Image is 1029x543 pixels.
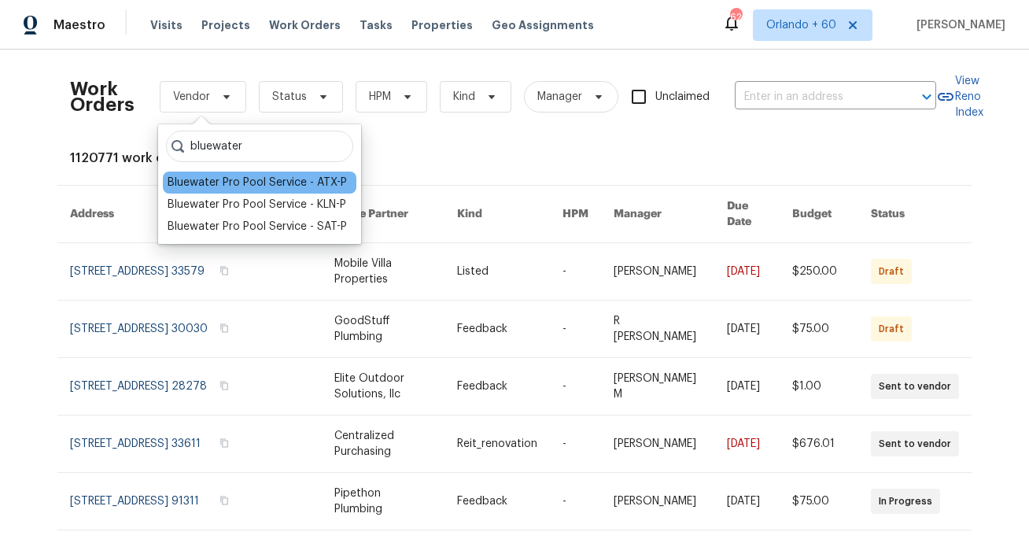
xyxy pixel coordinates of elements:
[916,86,938,108] button: Open
[322,358,444,416] td: Elite Outdoor Solutions, llc
[411,17,473,33] span: Properties
[322,416,444,473] td: Centralized Purchasing
[150,17,183,33] span: Visits
[730,9,741,25] div: 629
[168,219,347,235] div: Bluewater Pro Pool Service - SAT-P
[550,301,601,358] td: -
[444,416,550,473] td: Reit_renovation
[601,358,714,416] td: [PERSON_NAME] M
[217,321,231,335] button: Copy Address
[550,416,601,473] td: -
[444,243,550,301] td: Listed
[780,186,858,243] th: Budget
[601,243,714,301] td: [PERSON_NAME]
[173,89,210,105] span: Vendor
[444,358,550,416] td: Feedback
[322,243,444,301] td: Mobile Villa Properties
[217,264,231,278] button: Copy Address
[601,301,714,358] td: R [PERSON_NAME]
[70,150,959,166] div: 1120771 work orders
[766,17,836,33] span: Orlando + 60
[360,20,393,31] span: Tasks
[550,186,601,243] th: HPM
[322,301,444,358] td: GoodStuff Plumbing
[444,301,550,358] td: Feedback
[550,243,601,301] td: -
[601,416,714,473] td: [PERSON_NAME]
[453,89,475,105] span: Kind
[858,186,972,243] th: Status
[57,186,244,243] th: Address
[936,73,983,120] a: View Reno Index
[70,81,135,113] h2: Work Orders
[168,197,346,212] div: Bluewater Pro Pool Service - KLN-P
[217,379,231,393] button: Copy Address
[217,493,231,508] button: Copy Address
[168,175,347,190] div: Bluewater Pro Pool Service - ATX-P
[492,17,594,33] span: Geo Assignments
[217,436,231,450] button: Copy Address
[537,89,582,105] span: Manager
[322,473,444,530] td: Pipethon Plumbing
[735,85,892,109] input: Enter in an address
[322,186,444,243] th: Trade Partner
[444,186,550,243] th: Kind
[272,89,307,105] span: Status
[53,17,105,33] span: Maestro
[601,473,714,530] td: [PERSON_NAME]
[550,473,601,530] td: -
[910,17,1005,33] span: [PERSON_NAME]
[269,17,341,33] span: Work Orders
[714,186,780,243] th: Due Date
[550,358,601,416] td: -
[201,17,250,33] span: Projects
[601,186,714,243] th: Manager
[655,89,710,105] span: Unclaimed
[369,89,391,105] span: HPM
[444,473,550,530] td: Feedback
